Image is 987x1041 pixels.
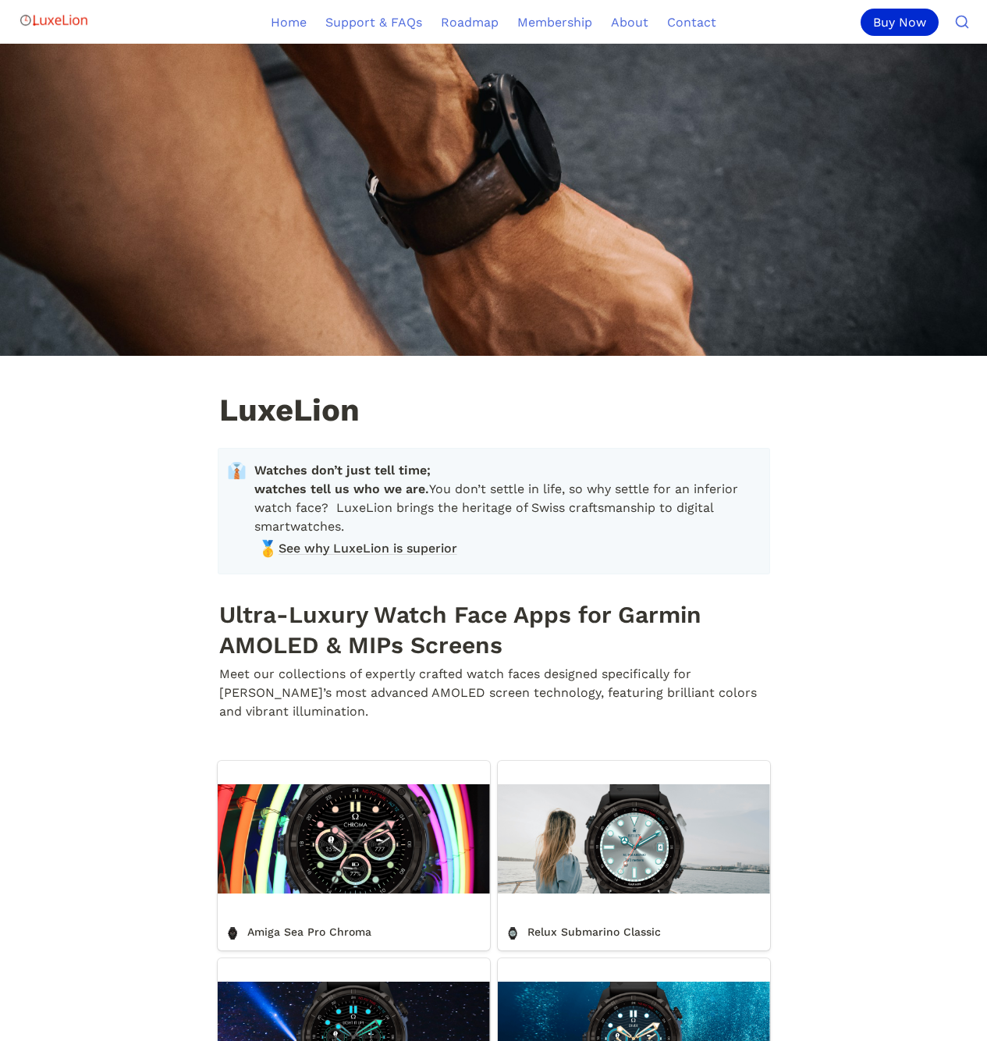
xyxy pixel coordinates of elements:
h1: Ultra-Luxury Watch Face Apps for Garmin AMOLED & MIPs Screens [218,597,770,663]
strong: Watches don’t just tell time; watches tell us who we are. [254,463,435,496]
div: Buy Now [861,9,939,36]
span: See why LuxeLion is superior [279,539,457,558]
span: You don’t settle in life, so why settle for an inferior watch face? LuxeLion brings the heritage ... [254,461,757,536]
a: 🥇See why LuxeLion is superior [254,537,757,560]
a: Relux Submarino Classic [498,761,770,950]
p: Meet our collections of expertly crafted watch faces designed specifically for [PERSON_NAME]’s mo... [218,663,770,723]
img: Logo [19,5,89,36]
h1: LuxeLion [218,393,770,431]
a: Buy Now [861,9,945,36]
span: 🥇 [258,539,274,555]
a: Amiga Sea Pro Chroma [218,761,490,950]
span: 👔 [227,461,247,480]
